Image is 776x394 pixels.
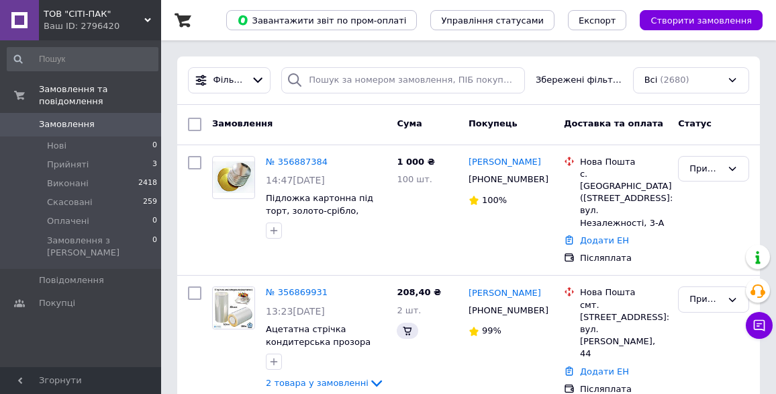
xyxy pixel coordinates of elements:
button: Створити замовлення [640,10,763,30]
input: Пошук за номером замовлення, ПІБ покупця, номером телефону, Email, номером накладної [281,67,525,93]
span: Фільтри [213,74,246,87]
a: № 356887384 [266,157,328,167]
div: с. [GEOGRAPHIC_DATA] ([STREET_ADDRESS]: вул. Незалежності, 3-А [580,168,667,229]
span: (2680) [660,75,689,85]
div: [PHONE_NUMBER] [466,171,544,188]
span: 14:47[DATE] [266,175,325,186]
span: Скасовані [47,196,93,208]
span: Прийняті [47,159,89,171]
a: Створити замовлення [626,15,763,25]
a: Додати ЕН [580,366,629,377]
div: Нова Пошта [580,156,667,168]
img: Фото товару [213,161,254,193]
input: Пошук [7,47,158,71]
span: 259 [143,196,157,208]
span: Оплачені [47,215,89,227]
span: 2418 [138,178,157,190]
div: Ваш ID: 2796420 [44,20,161,32]
span: Експорт [579,15,616,26]
a: [PERSON_NAME] [469,287,541,300]
a: 2 товара у замовленні [266,378,385,388]
span: 0 [152,215,157,227]
div: смт. [STREET_ADDRESS]: вул. [PERSON_NAME], 44 [580,299,667,360]
span: Cума [397,118,422,128]
span: Покупець [469,118,518,128]
span: Управління статусами [441,15,544,26]
img: Фото товару [213,287,254,329]
a: Ацетатна стрічка кондитерська прозора (збільшена щільність), 82мкм, ширина 55мм (100м) [266,324,371,384]
span: 2 шт. [397,305,421,315]
span: Статус [678,118,712,128]
span: 13:23[DATE] [266,306,325,317]
a: Додати ЕН [580,235,629,245]
span: Замовлення з [PERSON_NAME] [47,235,152,259]
a: № 356869931 [266,287,328,297]
div: Нова Пошта [580,286,667,299]
span: 99% [482,325,501,336]
span: Всі [644,74,658,87]
span: Збережені фільтри: [536,74,622,87]
span: Покупці [39,297,75,309]
span: Замовлення [212,118,273,128]
span: Створити замовлення [650,15,752,26]
a: [PERSON_NAME] [469,156,541,169]
div: Післяплата [580,252,667,264]
a: Фото товару [212,156,255,199]
span: 0 [152,235,157,259]
span: 208,40 ₴ [397,287,441,297]
span: Замовлення та повідомлення [39,83,161,108]
div: Прийнято [689,292,722,307]
span: Доставка та оплата [564,118,663,128]
button: Завантажити звіт по пром-оплаті [226,10,417,30]
span: ТОВ "СІТІ-ПАК" [44,8,144,20]
div: Прийнято [689,162,722,176]
span: Виконані [47,178,89,190]
button: Експорт [568,10,627,30]
a: Підложка картонна під торт, золото-срібло, кругла 300мм [266,193,373,228]
span: 2 товара у замовленні [266,378,369,388]
span: Повідомлення [39,274,104,286]
div: [PHONE_NUMBER] [466,302,544,319]
span: Нові [47,140,66,152]
span: 100% [482,195,507,205]
a: Фото товару [212,286,255,329]
button: Чат з покупцем [746,312,773,339]
span: 1 000 ₴ [397,157,434,167]
span: 100 шт. [397,174,432,184]
span: Замовлення [39,118,95,130]
span: 3 [152,159,157,171]
button: Управління статусами [430,10,554,30]
span: Завантажити звіт по пром-оплаті [237,14,406,26]
span: 0 [152,140,157,152]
